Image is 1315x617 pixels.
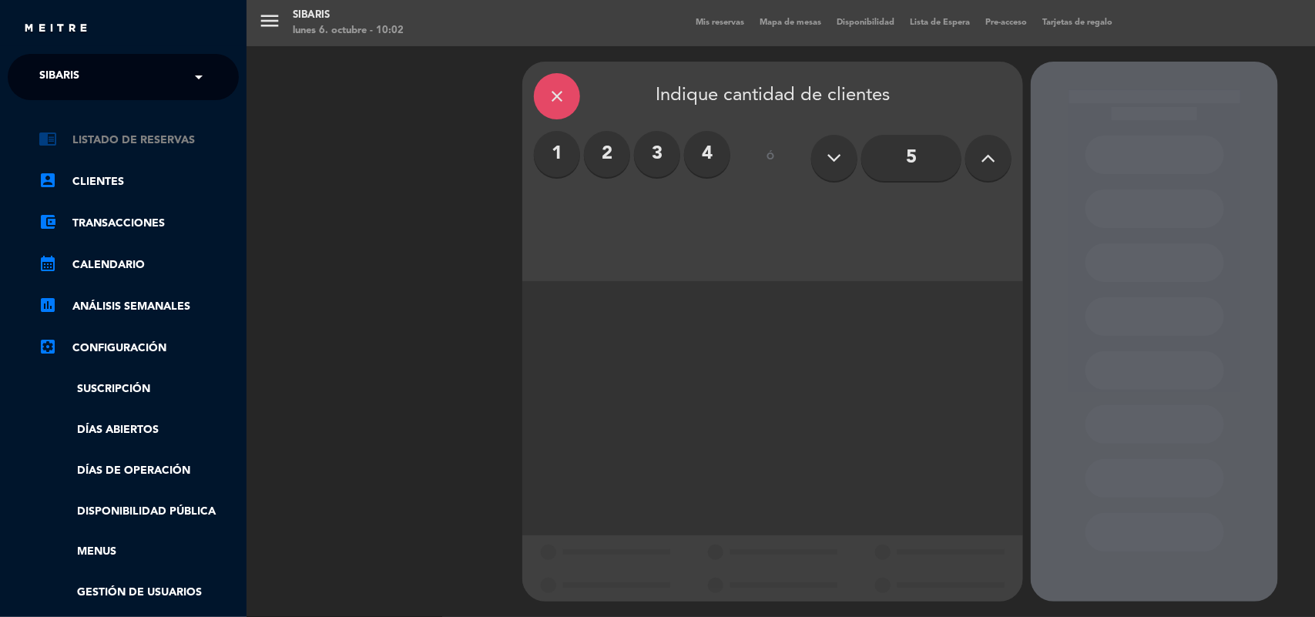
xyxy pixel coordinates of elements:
a: Configuración [39,339,239,357]
i: calendar_month [39,254,57,273]
i: chrome_reader_mode [39,129,57,148]
i: settings_applications [39,337,57,356]
a: account_balance_walletTransacciones [39,214,239,233]
a: account_boxClientes [39,173,239,191]
span: sibaris [39,61,79,93]
a: chrome_reader_modeListado de Reservas [39,131,239,149]
i: assessment [39,296,57,314]
img: MEITRE [23,23,89,35]
a: assessmentANÁLISIS SEMANALES [39,297,239,316]
a: Menus [39,543,239,561]
a: Días de Operación [39,462,239,480]
a: Gestión de usuarios [39,584,239,602]
i: account_box [39,171,57,189]
a: calendar_monthCalendario [39,256,239,274]
i: account_balance_wallet [39,213,57,231]
a: Disponibilidad pública [39,503,239,521]
a: Días abiertos [39,421,239,439]
a: Suscripción [39,381,239,398]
